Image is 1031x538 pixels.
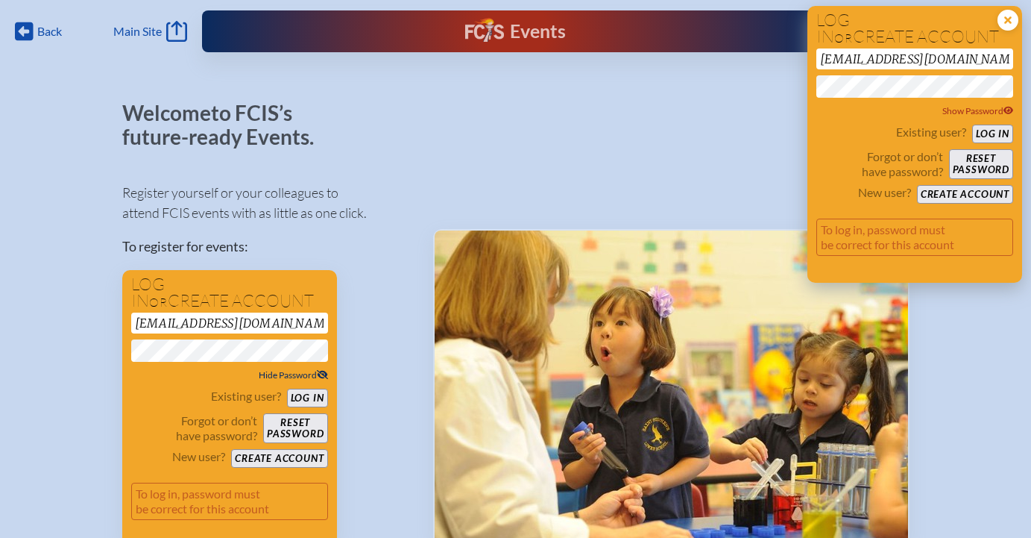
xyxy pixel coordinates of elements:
[122,101,331,148] p: Welcome to FCIS’s future-ready Events.
[382,18,649,45] div: FCIS Events — Future ready
[172,449,225,464] p: New user?
[113,21,186,42] a: Main Site
[942,105,1014,116] span: Show Password
[131,483,328,520] p: To log in, password must be correct for this account
[131,313,328,334] input: Email
[131,276,328,310] h1: Log in create account
[816,49,1013,69] input: Email
[259,369,328,381] span: Hide Password
[287,389,328,407] button: Log in
[37,24,62,39] span: Back
[816,219,1013,256] p: To log in, password must be correct for this account
[131,413,258,443] p: Forgot or don’t have password?
[834,31,853,46] span: or
[149,295,168,310] span: or
[972,125,1013,143] button: Log in
[816,12,1013,46] h1: Log in create account
[231,449,327,468] button: Create account
[917,185,1013,204] button: Create account
[858,185,911,200] p: New user?
[949,149,1013,179] button: Resetpassword
[896,125,966,140] p: Existing user?
[122,183,409,223] p: Register yourself or your colleagues to attend FCIS events with as little as one click.
[113,24,162,39] span: Main Site
[263,413,327,443] button: Resetpassword
[816,149,943,179] p: Forgot or don’t have password?
[211,389,281,404] p: Existing user?
[122,237,409,257] p: To register for events:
